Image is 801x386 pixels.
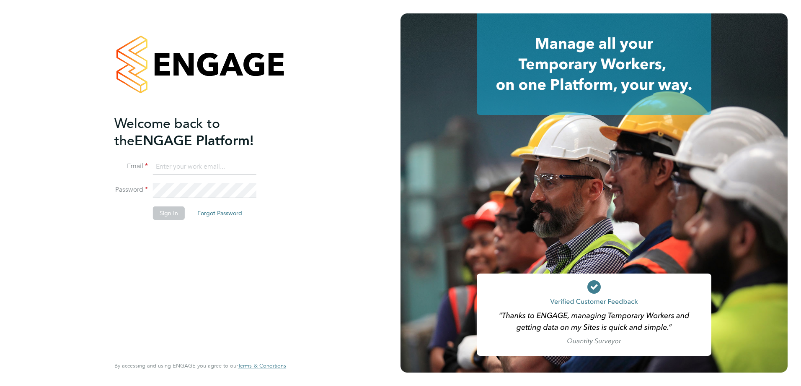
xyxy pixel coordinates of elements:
[153,206,185,220] button: Sign In
[191,206,249,220] button: Forgot Password
[114,115,220,149] span: Welcome back to the
[114,362,286,369] span: By accessing and using ENGAGE you agree to our
[114,185,148,194] label: Password
[114,115,278,149] h2: ENGAGE Platform!
[153,159,256,175] input: Enter your work email...
[238,363,286,369] a: Terms & Conditions
[114,162,148,171] label: Email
